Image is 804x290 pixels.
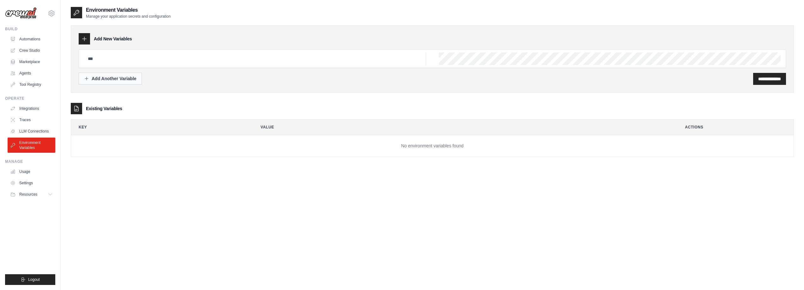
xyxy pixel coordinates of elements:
[8,178,55,188] a: Settings
[253,120,672,135] th: Value
[86,105,122,112] h3: Existing Variables
[8,68,55,78] a: Agents
[5,27,55,32] div: Build
[86,6,171,14] h2: Environment Variables
[79,73,142,85] button: Add Another Variable
[5,274,55,285] button: Logout
[5,7,37,19] img: Logo
[28,277,40,282] span: Logout
[8,126,55,136] a: LLM Connections
[8,34,55,44] a: Automations
[8,138,55,153] a: Environment Variables
[8,57,55,67] a: Marketplace
[8,189,55,199] button: Resources
[86,14,171,19] p: Manage your application secrets and configuration
[8,80,55,90] a: Tool Registry
[677,120,794,135] th: Actions
[8,115,55,125] a: Traces
[84,75,136,82] div: Add Another Variable
[5,159,55,164] div: Manage
[71,120,248,135] th: Key
[8,104,55,114] a: Integrations
[94,36,132,42] h3: Add New Variables
[71,135,794,157] td: No environment variables found
[8,45,55,56] a: Crew Studio
[19,192,37,197] span: Resources
[8,167,55,177] a: Usage
[5,96,55,101] div: Operate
